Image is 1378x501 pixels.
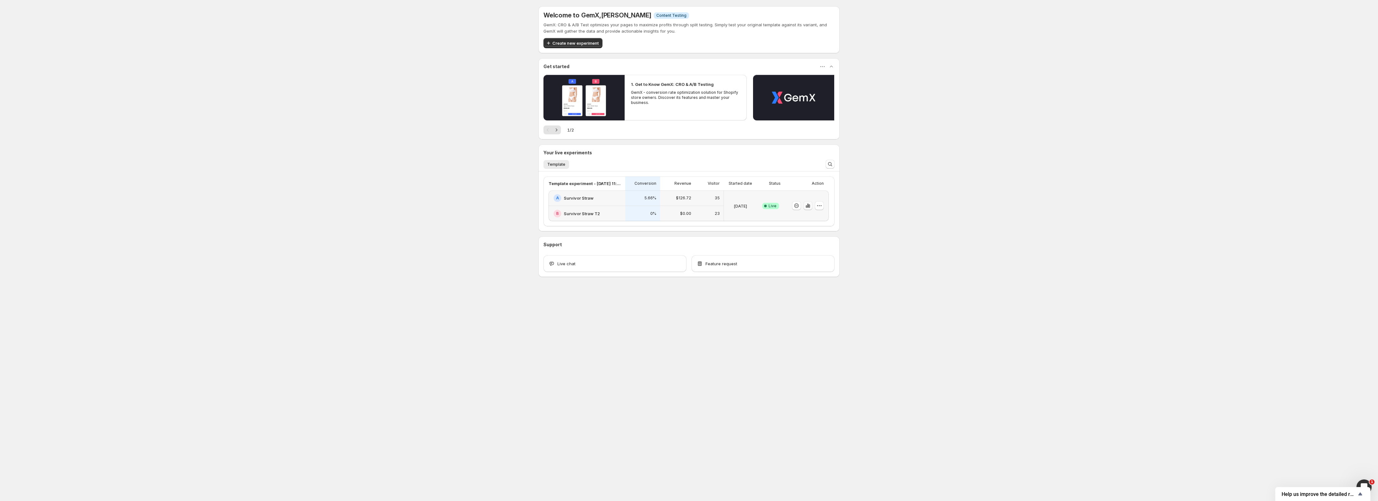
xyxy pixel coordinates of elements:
span: Content Testing [656,13,686,18]
p: $0.00 [680,211,691,216]
span: Feature request [705,260,737,267]
h3: Get started [543,63,569,70]
span: , [PERSON_NAME] [599,11,651,19]
button: Create new experiment [543,38,602,48]
p: Revenue [674,181,691,186]
p: Template experiment - [DATE] 11:50:13 [549,180,621,187]
p: GemX: CRO & A/B Test optimizes your pages to maximize profits through split testing. Simply test ... [543,22,835,34]
span: 1 / 2 [567,127,574,133]
p: [DATE] [734,203,747,209]
h2: B [556,211,559,216]
h2: A [556,196,559,201]
p: 5.66% [644,196,656,201]
p: Action [812,181,824,186]
p: 23 [715,211,720,216]
h3: Support [543,241,562,248]
p: 35 [715,196,720,201]
h2: 1. Get to Know GemX: CRO & A/B Testing [631,81,714,87]
iframe: Intercom live chat [1356,479,1372,495]
span: Create new experiment [552,40,599,46]
p: Started date [729,181,752,186]
h3: Your live experiments [543,150,592,156]
span: Live chat [557,260,575,267]
p: Visitor [708,181,720,186]
button: Search and filter results [826,160,835,169]
p: 0% [650,211,656,216]
p: GemX - conversion rate optimization solution for Shopify store owners. Discover its features and ... [631,90,740,105]
span: 1 [1369,479,1375,485]
button: Play video [543,75,625,120]
span: Live [769,203,777,209]
button: Show survey - Help us improve the detailed report for A/B campaigns [1282,490,1364,498]
span: Help us improve the detailed report for A/B campaigns [1282,491,1356,497]
p: Status [769,181,781,186]
h5: Welcome to GemX [543,11,651,19]
span: Template [547,162,565,167]
h2: Survivor Straw [564,195,594,201]
p: $126.72 [676,196,691,201]
nav: Pagination [543,125,561,134]
p: Conversion [634,181,656,186]
button: Play video [753,75,834,120]
h2: Survivor Straw T2 [564,210,600,217]
button: Next [552,125,561,134]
